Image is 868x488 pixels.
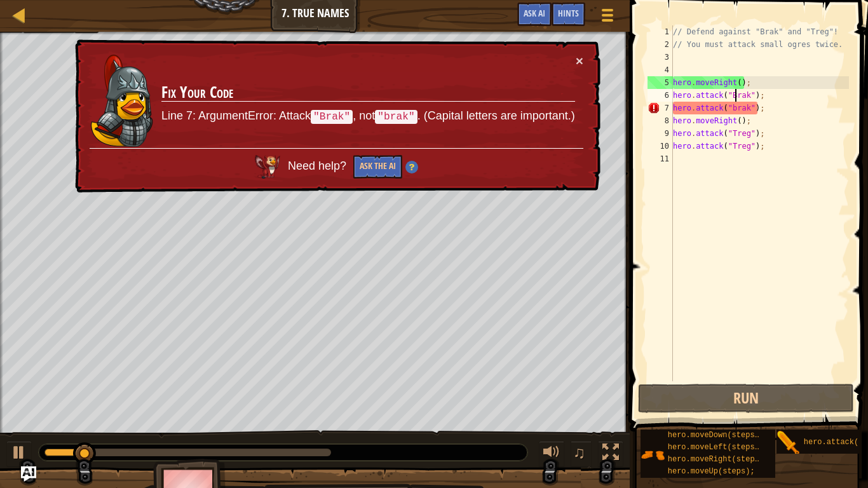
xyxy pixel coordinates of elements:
button: Show game menu [592,3,623,32]
img: portrait.png [776,431,801,455]
div: 2 [648,38,673,51]
button: Adjust volume [539,441,564,467]
button: ♫ [571,441,592,467]
img: portrait.png [641,443,665,467]
div: 3 [648,51,673,64]
span: hero.moveUp(steps); [668,467,755,476]
div: 4 [648,64,673,76]
span: Need help? [287,159,349,172]
div: 8 [648,114,673,127]
span: ♫ [573,443,586,462]
button: Ask AI [517,3,552,26]
span: Ask AI [524,7,545,19]
button: Ask AI [21,466,36,482]
h3: Fix Your Code [161,81,575,104]
button: × [576,57,585,71]
button: Run [638,384,854,413]
span: hero.moveDown(steps); [668,431,764,440]
span: Hints [558,7,579,19]
div: 9 [648,127,673,140]
img: AI [254,154,280,178]
span: hero.moveLeft(steps); [668,443,764,452]
img: duck_hattori.png [90,51,154,145]
code: "brak" [375,111,417,125]
button: Ctrl + P: Play [6,441,32,467]
div: 11 [648,152,673,165]
div: 1 [648,25,673,38]
code: "Brak" [311,109,353,124]
span: hero.moveRight(steps); [668,455,768,464]
button: Toggle fullscreen [598,441,623,467]
div: 5 [648,76,673,89]
p: Line 7: ArgumentError: Attack , not . (Capital letters are important.) [161,105,575,128]
div: 6 [648,89,673,102]
img: Hint [405,161,417,174]
div: 10 [648,140,673,152]
div: 7 [648,102,673,114]
button: Ask the AI [353,155,402,179]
